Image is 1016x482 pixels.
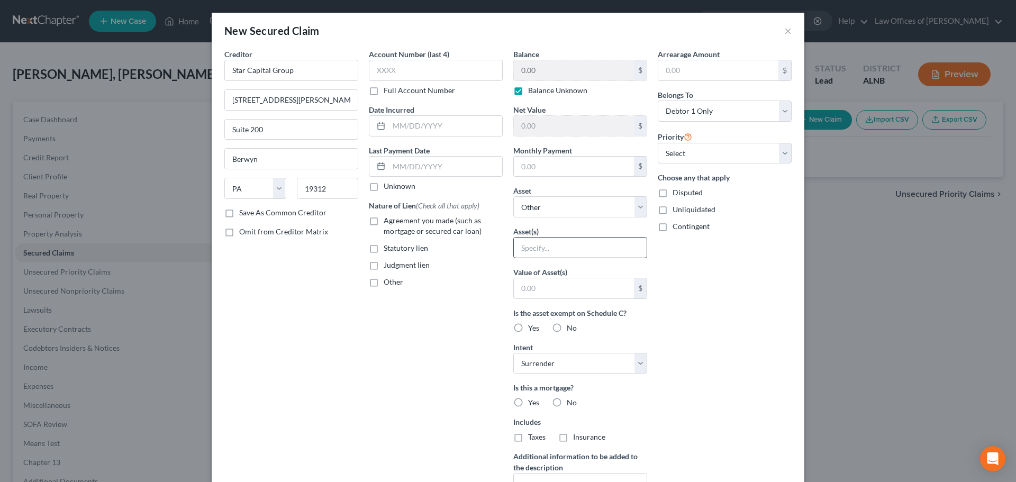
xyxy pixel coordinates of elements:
label: Unknown [384,181,415,192]
span: Creditor [224,50,252,59]
div: New Secured Claim [224,23,320,38]
label: Priority [658,130,692,143]
span: Contingent [673,222,710,231]
button: × [784,24,792,37]
label: Balance [513,49,539,60]
div: $ [634,278,647,298]
div: $ [634,60,647,80]
label: Value of Asset(s) [513,267,567,278]
div: $ [634,157,647,177]
input: Enter zip... [297,178,359,199]
input: 0.00 [514,278,634,298]
label: Is this a mortgage? [513,382,647,393]
span: (Check all that apply) [416,201,479,210]
label: Date Incurred [369,104,414,115]
span: Disputed [673,188,703,197]
span: Omit from Creditor Matrix [239,227,328,236]
label: Arrearage Amount [658,49,720,60]
input: Enter address... [225,90,358,110]
input: 0.00 [514,116,634,136]
input: Enter city... [225,149,358,169]
span: Belongs To [658,90,693,99]
label: Asset(s) [513,226,539,237]
input: XXXX [369,60,503,81]
span: No [567,398,577,407]
div: $ [778,60,791,80]
div: Open Intercom Messenger [980,446,1005,471]
label: Additional information to be added to the description [513,451,647,473]
label: Nature of Lien [369,200,479,211]
span: Statutory lien [384,243,428,252]
span: Judgment lien [384,260,430,269]
span: Other [384,277,403,286]
label: Monthly Payment [513,145,572,156]
label: Account Number (last 4) [369,49,449,60]
input: MM/DD/YYYY [389,157,502,177]
input: 0.00 [514,60,634,80]
input: MM/DD/YYYY [389,116,502,136]
label: Intent [513,342,533,353]
span: Yes [528,323,539,332]
label: Includes [513,416,647,428]
span: Asset [513,186,531,195]
span: Unliquidated [673,205,715,214]
label: Last Payment Date [369,145,430,156]
label: Net Value [513,104,546,115]
span: Agreement you made (such as mortgage or secured car loan) [384,216,482,235]
span: Taxes [528,432,546,441]
span: Yes [528,398,539,407]
label: Choose any that apply [658,172,792,183]
span: No [567,323,577,332]
span: Insurance [573,432,605,441]
input: Search creditor by name... [224,60,358,81]
label: Balance Unknown [528,85,587,96]
input: 0.00 [658,60,778,80]
label: Full Account Number [384,85,455,96]
label: Save As Common Creditor [239,207,326,218]
input: Specify... [514,238,647,258]
input: Apt, Suite, etc... [225,120,358,140]
label: Is the asset exempt on Schedule C? [513,307,647,319]
input: 0.00 [514,157,634,177]
div: $ [634,116,647,136]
